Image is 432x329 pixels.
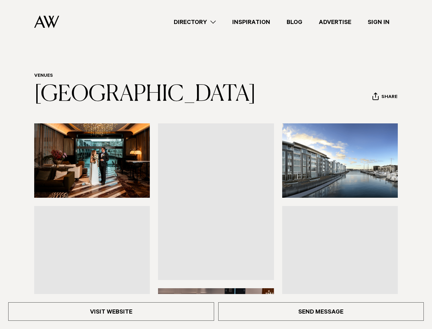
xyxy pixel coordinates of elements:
[278,17,311,27] a: Blog
[224,17,278,27] a: Inspiration
[381,94,397,101] span: Share
[34,73,53,79] a: Venues
[8,302,214,321] a: Visit Website
[166,17,224,27] a: Directory
[311,17,359,27] a: Advertise
[34,84,256,106] a: [GEOGRAPHIC_DATA]
[372,92,398,102] button: Share
[34,15,59,28] img: Auckland Weddings Logo
[218,302,424,321] a: Send Message
[359,17,398,27] a: Sign In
